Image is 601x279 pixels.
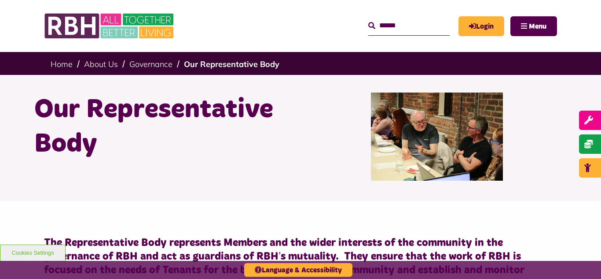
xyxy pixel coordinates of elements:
a: Home [51,59,73,69]
button: Navigation [510,16,557,36]
button: Language & Accessibility [244,263,352,277]
a: Our Representative Body [184,59,279,69]
a: About Us [84,59,118,69]
img: Rep Body [371,93,503,181]
h1: Our Representative Body [34,93,294,161]
a: Governance [129,59,172,69]
span: Menu [529,23,546,30]
img: RBH [44,9,176,43]
a: MyRBH [458,16,504,36]
iframe: Netcall Web Assistant for live chat [561,239,601,279]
